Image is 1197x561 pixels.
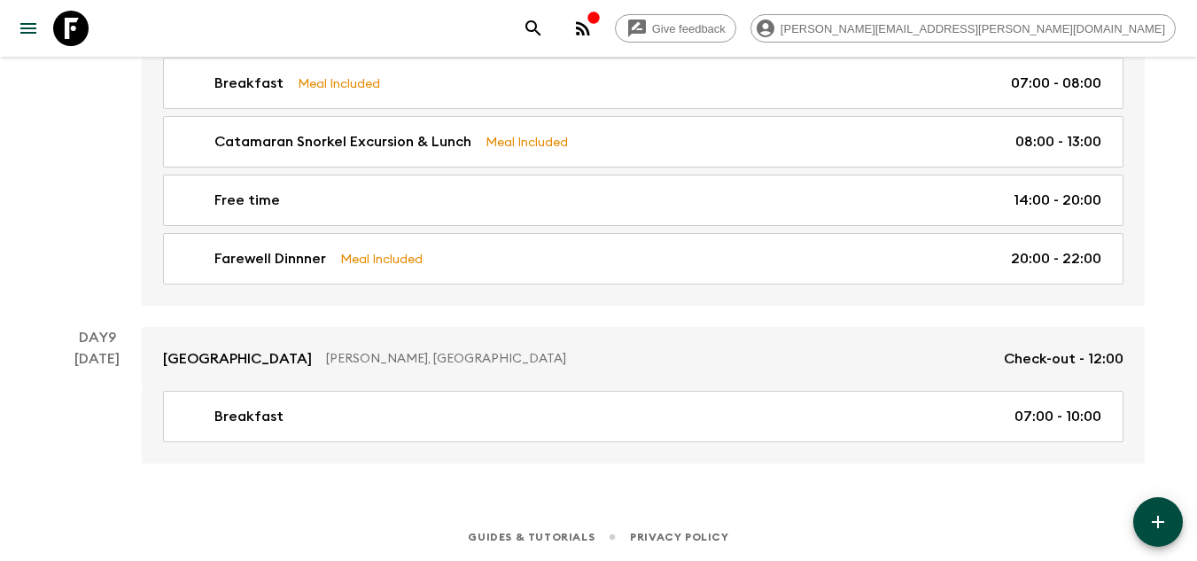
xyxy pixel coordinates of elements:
p: Meal Included [340,249,423,269]
p: Farewell Dinnner [214,248,326,269]
p: Meal Included [486,132,568,152]
p: 08:00 - 13:00 [1015,131,1101,152]
p: [GEOGRAPHIC_DATA] [163,348,312,370]
a: Farewell DinnnerMeal Included20:00 - 22:00 [163,233,1123,284]
p: Catamaran Snorkel Excursion & Lunch [214,131,471,152]
a: Free time14:00 - 20:00 [163,175,1123,226]
p: 14:00 - 20:00 [1014,190,1101,211]
p: 07:00 - 10:00 [1014,406,1101,427]
a: Give feedback [615,14,736,43]
div: [DATE] [74,348,120,464]
p: Breakfast [214,73,284,94]
span: Give feedback [642,22,735,35]
a: Catamaran Snorkel Excursion & LunchMeal Included08:00 - 13:00 [163,116,1123,168]
div: [PERSON_NAME][EMAIL_ADDRESS][PERSON_NAME][DOMAIN_NAME] [750,14,1176,43]
a: Breakfast07:00 - 10:00 [163,391,1123,442]
button: menu [11,11,46,46]
a: BreakfastMeal Included07:00 - 08:00 [163,58,1123,109]
p: [PERSON_NAME], [GEOGRAPHIC_DATA] [326,350,990,368]
div: [DATE] [74,15,120,306]
p: 20:00 - 22:00 [1011,248,1101,269]
p: 07:00 - 08:00 [1011,73,1101,94]
p: Free time [214,190,280,211]
a: Guides & Tutorials [468,527,595,547]
p: Check-out - 12:00 [1004,348,1123,370]
span: [PERSON_NAME][EMAIL_ADDRESS][PERSON_NAME][DOMAIN_NAME] [771,22,1175,35]
a: [GEOGRAPHIC_DATA][PERSON_NAME], [GEOGRAPHIC_DATA]Check-out - 12:00 [142,327,1145,391]
p: Breakfast [214,406,284,427]
a: Privacy Policy [630,527,728,547]
p: Day 9 [53,327,142,348]
p: Meal Included [298,74,380,93]
button: search adventures [516,11,551,46]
